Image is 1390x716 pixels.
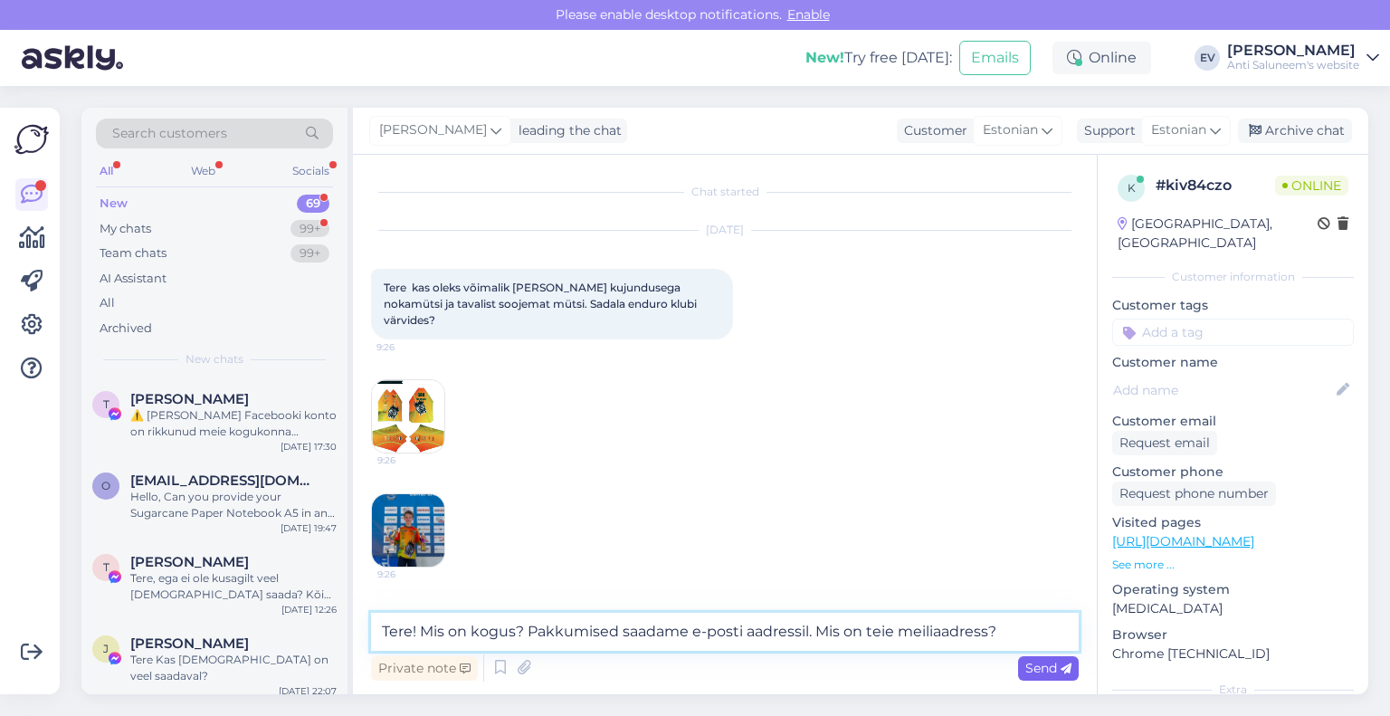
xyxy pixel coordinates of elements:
div: Anti Saluneem's website [1227,58,1359,72]
div: ⚠️ [PERSON_NAME] Facebooki konto on rikkunud meie kogukonna standardeid. Meie süsteem on saanud p... [130,407,337,440]
p: Customer tags [1112,296,1354,315]
span: Search customers [112,124,227,143]
button: Emails [959,41,1031,75]
b: New! [805,49,844,66]
div: leading the chat [511,121,622,140]
p: Visited pages [1112,513,1354,532]
div: Request phone number [1112,482,1276,506]
span: Tom Haja [130,391,249,407]
div: All [96,159,117,183]
p: Browser [1112,625,1354,644]
div: [GEOGRAPHIC_DATA], [GEOGRAPHIC_DATA] [1118,215,1318,253]
p: Customer phone [1112,463,1354,482]
div: Try free [DATE]: [805,47,952,69]
div: # kiv84czo [1156,175,1275,196]
div: Tere, ega ei ole kusagilt veel [DEMOGRAPHIC_DATA] saada? Kõik läksid välja [130,570,337,603]
span: o [101,479,110,492]
span: T [103,397,109,411]
span: [PERSON_NAME] [379,120,487,140]
span: Estonian [983,120,1038,140]
div: Tere Kas [DEMOGRAPHIC_DATA] on veel saadaval? [130,652,337,684]
div: [DATE] 22:07 [279,684,337,698]
span: T [103,560,109,574]
div: Private note [371,656,478,681]
a: [URL][DOMAIN_NAME] [1112,533,1254,549]
div: [DATE] 17:30 [281,440,337,453]
input: Add a tag [1112,319,1354,346]
div: [DATE] [371,222,1079,238]
div: My chats [100,220,151,238]
div: [DATE] 12:26 [281,603,337,616]
div: Web [187,159,219,183]
span: J [103,642,109,655]
div: [PERSON_NAME] [1227,43,1359,58]
img: Askly Logo [14,122,49,157]
textarea: Tere! Mis on kogus? Pakkumised saadame e-posti aadressil. Mis on teie meiliaadress? [371,613,1079,651]
span: Tere kas oleks võimalik [PERSON_NAME] kujundusega nokamütsi ja tavalist soojemat mütsi. Sadala en... [384,281,700,327]
img: Attachment [372,494,444,567]
input: Add name [1113,380,1333,400]
div: Extra [1112,682,1354,698]
p: Chrome [TECHNICAL_ID] [1112,644,1354,663]
span: otopix@gmail.com [130,473,319,489]
div: [DATE] 19:47 [281,521,337,535]
div: AI Assistant [100,270,167,288]
div: New [100,195,128,213]
div: EV [1195,45,1220,71]
div: Support [1077,121,1136,140]
p: Operating system [1112,580,1354,599]
div: Request email [1112,431,1217,455]
span: Jaanika Palmik [130,635,249,652]
div: 99+ [290,220,329,238]
span: 9:26 [376,340,444,354]
div: Online [1052,42,1151,74]
span: Online [1275,176,1348,196]
div: Chat started [371,184,1079,200]
span: Triin Mägi [130,554,249,570]
a: [PERSON_NAME]Anti Saluneem's website [1227,43,1379,72]
div: All [100,294,115,312]
span: 9:26 [377,568,445,581]
span: 9:26 [377,453,445,467]
span: k [1128,181,1136,195]
span: Enable [782,6,835,23]
p: [MEDICAL_DATA] [1112,599,1354,618]
div: 69 [297,195,329,213]
span: Send [1025,660,1071,676]
div: Archived [100,320,152,338]
span: Estonian [1151,120,1206,140]
div: Customer [897,121,967,140]
span: New chats [186,351,243,368]
div: Team chats [100,244,167,263]
div: Socials [289,159,333,183]
div: Hello, Can you provide your Sugarcane Paper Notebook A5 in an unlined (blank) version? The produc... [130,489,337,521]
div: Archive chat [1238,119,1352,143]
img: Attachment [372,380,444,453]
div: Customer information [1112,269,1354,285]
p: Customer email [1112,412,1354,431]
p: See more ... [1112,557,1354,573]
div: 99+ [290,244,329,263]
p: Customer name [1112,353,1354,372]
